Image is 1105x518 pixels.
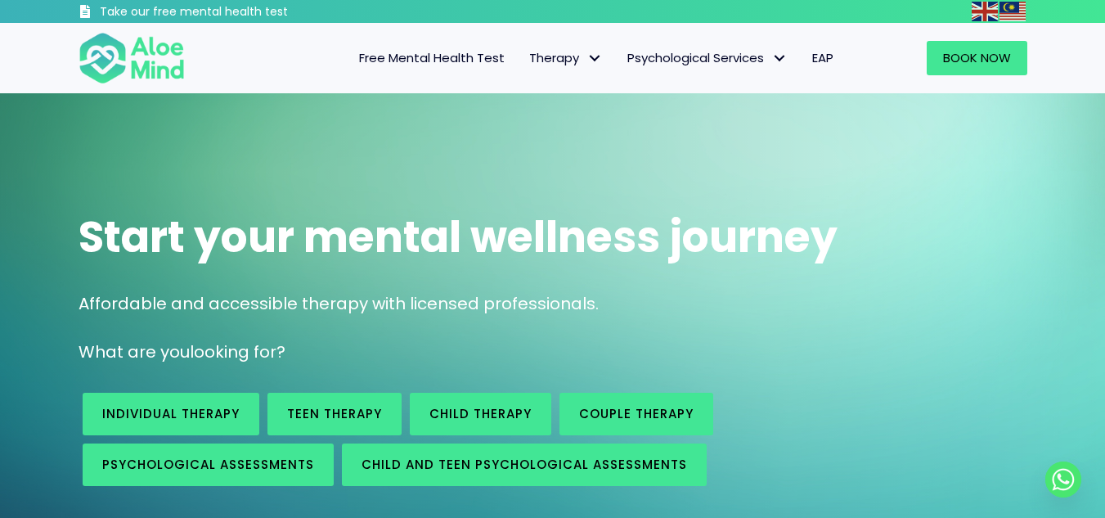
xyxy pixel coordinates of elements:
span: looking for? [190,340,285,363]
span: Child Therapy [429,405,532,422]
span: What are you [79,340,190,363]
span: Psychological Services: submenu [768,47,792,70]
a: Individual therapy [83,393,259,435]
a: Child and Teen Psychological assessments [342,444,707,486]
p: Affordable and accessible therapy with licensed professionals. [79,292,1027,316]
img: Aloe mind Logo [79,31,185,85]
a: Child Therapy [410,393,551,435]
a: Couple therapy [559,393,713,435]
span: Free Mental Health Test [359,49,505,66]
a: Malay [999,2,1027,20]
a: Take our free mental health test [79,4,375,23]
span: EAP [812,49,833,66]
a: Psychological assessments [83,444,334,486]
span: Start your mental wellness journey [79,207,838,267]
span: Therapy: submenu [583,47,607,70]
span: Psychological Services [627,49,788,66]
a: English [972,2,999,20]
span: Therapy [529,49,603,66]
nav: Menu [206,41,846,75]
a: Book Now [927,41,1027,75]
a: Whatsapp [1045,462,1081,498]
a: Free Mental Health Test [347,41,517,75]
span: Couple therapy [579,405,694,422]
a: Teen Therapy [267,393,402,435]
span: Book Now [943,49,1011,66]
span: Psychological assessments [102,456,314,473]
span: Individual therapy [102,405,240,422]
img: en [972,2,998,21]
h3: Take our free mental health test [100,4,375,20]
a: Psychological ServicesPsychological Services: submenu [615,41,800,75]
a: TherapyTherapy: submenu [517,41,615,75]
a: EAP [800,41,846,75]
span: Child and Teen Psychological assessments [362,456,687,473]
span: Teen Therapy [287,405,382,422]
img: ms [999,2,1026,21]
